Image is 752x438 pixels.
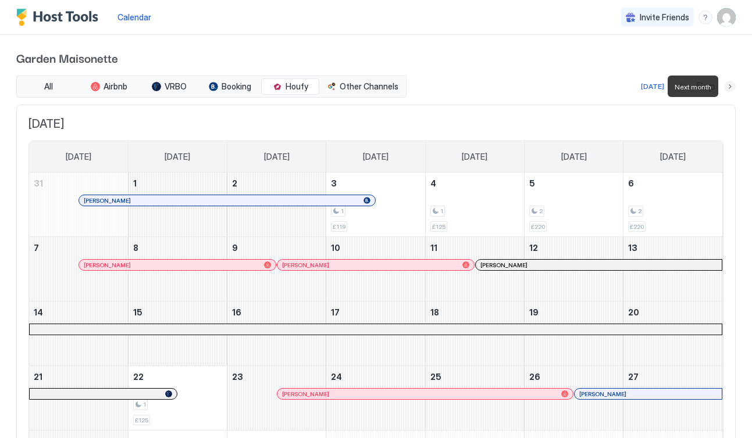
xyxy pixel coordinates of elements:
[724,81,736,92] button: Next month
[648,141,697,173] a: Saturday
[331,178,337,188] span: 3
[462,152,487,162] span: [DATE]
[326,366,425,387] a: September 24, 2025
[638,207,641,215] span: 2
[539,207,543,215] span: 2
[326,301,425,366] td: September 17, 2025
[34,243,39,253] span: 7
[84,197,370,204] div: [PERSON_NAME]
[623,173,722,237] td: September 6, 2025
[29,301,128,323] a: September 14, 2025
[326,237,425,301] td: September 10, 2025
[628,243,637,253] span: 13
[165,152,190,162] span: [DATE]
[227,301,326,366] td: September 16, 2025
[660,152,686,162] span: [DATE]
[363,152,389,162] span: [DATE]
[529,178,535,188] span: 5
[331,307,340,317] span: 17
[84,197,131,204] span: [PERSON_NAME]
[524,301,623,366] td: September 19, 2025
[19,78,77,95] button: All
[430,178,436,188] span: 4
[129,237,227,259] a: September 8, 2025
[264,152,290,162] span: [DATE]
[628,178,634,188] span: 6
[84,261,271,269] div: [PERSON_NAME]
[44,81,53,92] span: All
[341,207,344,215] span: 1
[261,78,319,95] button: Houfy
[675,82,711,91] span: Next month
[426,237,524,259] a: September 11, 2025
[426,301,524,323] a: September 18, 2025
[425,366,524,430] td: September 25, 2025
[628,307,639,317] span: 20
[282,261,469,269] div: [PERSON_NAME]
[128,237,227,301] td: September 8, 2025
[232,178,237,188] span: 2
[282,390,568,398] div: [PERSON_NAME]
[129,366,227,387] a: September 22, 2025
[480,261,717,269] div: [PERSON_NAME]
[561,152,587,162] span: [DATE]
[227,301,326,323] a: September 16, 2025
[29,237,128,301] td: September 7, 2025
[430,243,437,253] span: 11
[128,366,227,430] td: September 22, 2025
[80,78,138,95] button: Airbnb
[425,173,524,237] td: September 4, 2025
[326,301,425,323] a: September 17, 2025
[117,11,151,23] a: Calendar
[227,366,326,387] a: September 23, 2025
[623,237,722,301] td: September 13, 2025
[201,78,259,95] button: Booking
[282,390,329,398] span: [PERSON_NAME]
[16,76,407,98] div: tab-group
[525,366,623,387] a: September 26, 2025
[252,141,301,173] a: Tuesday
[525,173,623,194] a: September 5, 2025
[133,243,138,253] span: 8
[579,390,626,398] span: [PERSON_NAME]
[628,372,639,382] span: 27
[450,141,499,173] a: Thursday
[282,261,329,269] span: [PERSON_NAME]
[286,81,308,92] span: Houfy
[326,237,425,259] a: September 10, 2025
[525,237,623,259] a: September 12, 2025
[340,81,398,92] span: Other Channels
[29,301,128,366] td: September 14, 2025
[529,372,540,382] span: 26
[29,366,128,430] td: September 21, 2025
[129,301,227,323] a: September 15, 2025
[698,10,712,24] div: menu
[16,9,104,26] a: Host Tools Logo
[117,12,151,22] span: Calendar
[54,141,103,173] a: Sunday
[524,366,623,430] td: September 26, 2025
[326,173,425,194] a: September 3, 2025
[432,223,446,231] span: £125
[579,390,717,398] div: [PERSON_NAME]
[104,81,127,92] span: Airbnb
[153,141,202,173] a: Monday
[135,417,148,424] span: £125
[529,307,539,317] span: 19
[430,307,439,317] span: 18
[322,78,404,95] button: Other Channels
[140,78,198,95] button: VRBO
[66,152,91,162] span: [DATE]
[232,307,241,317] span: 16
[28,117,724,131] span: [DATE]
[34,307,43,317] span: 14
[525,301,623,323] a: September 19, 2025
[165,81,187,92] span: VRBO
[623,301,722,323] a: September 20, 2025
[623,366,722,387] a: September 27, 2025
[425,301,524,366] td: September 18, 2025
[84,261,131,269] span: [PERSON_NAME]
[29,173,128,194] a: August 31, 2025
[524,237,623,301] td: September 12, 2025
[550,141,598,173] a: Friday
